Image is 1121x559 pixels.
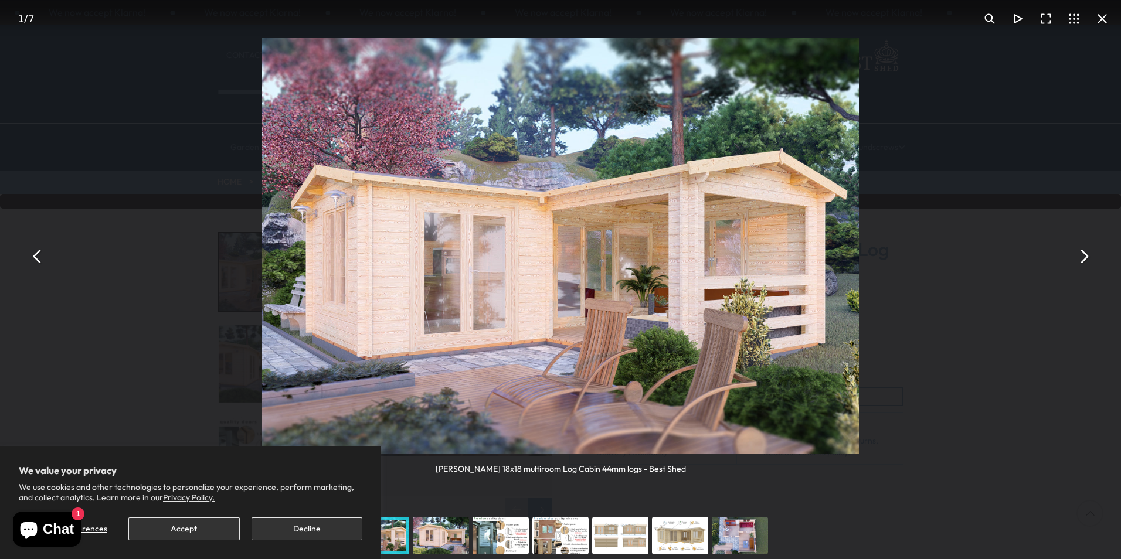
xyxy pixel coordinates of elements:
button: Next [1069,242,1098,270]
button: Accept [128,517,239,540]
div: [PERSON_NAME] 18x18 multiroom Log Cabin 44mm logs - Best Shed [436,454,686,475]
h2: We value your privacy [19,465,362,476]
button: Close [1088,5,1116,33]
span: 1 [18,12,24,25]
button: Decline [252,517,362,540]
div: / [5,5,47,33]
button: Toggle zoom level [976,5,1004,33]
a: Privacy Policy. [163,492,215,503]
span: 7 [28,12,34,25]
p: We use cookies and other technologies to personalize your experience, perform marketing, and coll... [19,482,362,503]
inbox-online-store-chat: Shopify online store chat [9,512,84,550]
button: Previous [23,242,52,270]
button: Toggle thumbnails [1060,5,1088,33]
